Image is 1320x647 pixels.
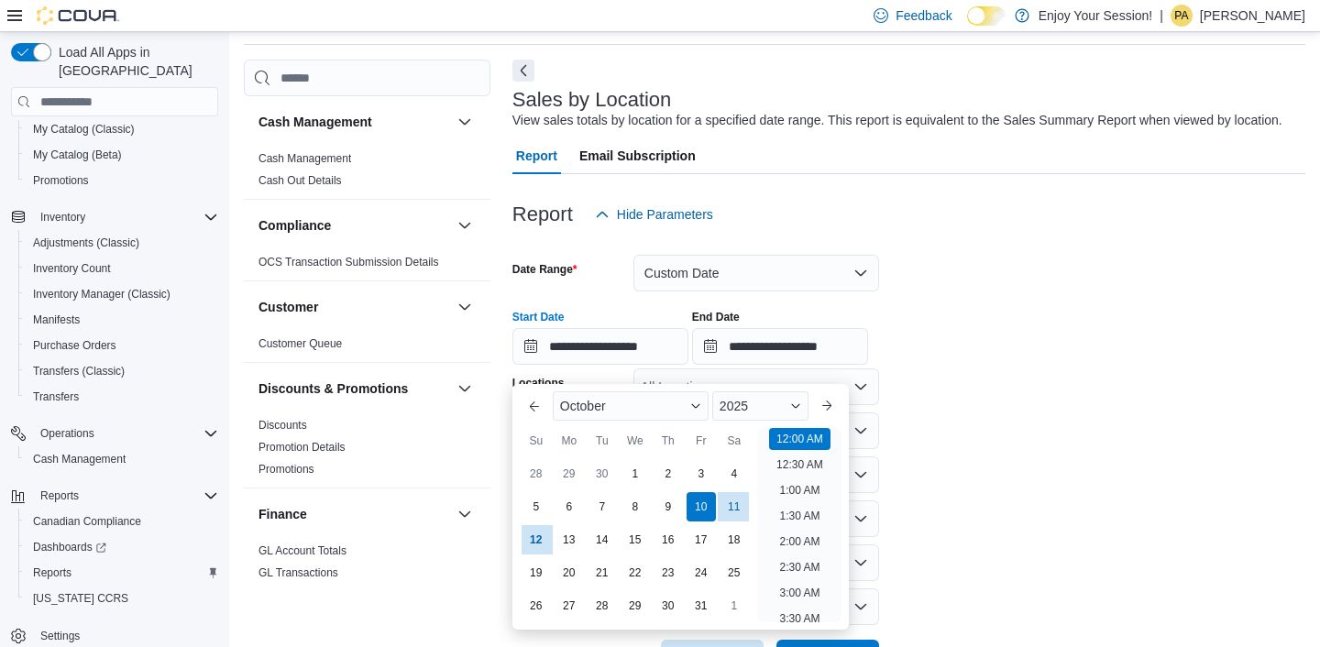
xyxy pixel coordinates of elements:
span: Inventory Count [26,258,218,280]
div: day-20 [555,558,584,587]
span: OCS Transaction Submission Details [258,255,439,269]
div: day-30 [588,459,617,488]
span: GL Account Totals [258,543,346,558]
div: day-28 [522,459,551,488]
button: Compliance [454,214,476,236]
span: Settings [33,624,218,647]
a: Inventory Manager (Classic) [26,283,178,305]
li: 12:00 AM [769,428,830,450]
label: End Date [692,310,740,324]
span: Operations [40,426,94,441]
label: Locations [512,376,565,390]
a: Cash Management [258,152,351,165]
div: Compliance [244,251,490,280]
button: Inventory [4,204,225,230]
button: Adjustments (Classic) [18,230,225,256]
h3: Compliance [258,216,331,235]
span: Promotions [258,462,314,477]
span: Promotion Details [258,440,346,455]
span: Canadian Compliance [33,514,141,529]
div: day-7 [588,492,617,521]
button: Discounts & Promotions [454,378,476,400]
div: Cash Management [244,148,490,199]
span: 2025 [720,399,748,413]
button: Customer [454,296,476,318]
button: Next [512,60,534,82]
div: day-2 [654,459,683,488]
div: day-21 [588,558,617,587]
span: Cash Management [26,448,218,470]
button: Purchase Orders [18,333,225,358]
span: Cash Management [33,452,126,466]
h3: Discounts & Promotions [258,379,408,398]
input: Press the down key to enter a popover containing a calendar. Press the escape key to close the po... [512,328,688,365]
button: Inventory Count [18,256,225,281]
li: 3:00 AM [772,582,827,604]
div: day-18 [720,525,749,554]
h3: Customer [258,298,318,316]
div: Su [522,426,551,455]
span: Report [516,137,557,174]
p: | [1160,5,1163,27]
div: day-14 [588,525,617,554]
div: day-29 [555,459,584,488]
span: GL Transactions [258,565,338,580]
a: Dashboards [26,536,114,558]
a: Canadian Compliance [26,510,148,532]
span: October [560,399,606,413]
li: 2:00 AM [772,531,827,553]
div: October, 2025 [520,457,751,622]
a: Settings [33,625,87,647]
div: day-9 [654,492,683,521]
label: Start Date [512,310,565,324]
span: Inventory [40,210,85,225]
div: day-11 [720,492,749,521]
span: Reports [26,562,218,584]
span: My Catalog (Beta) [26,144,218,166]
span: Inventory Count [33,261,111,276]
button: Previous Month [520,391,549,421]
div: Customer [244,333,490,362]
button: Operations [4,421,225,446]
a: Promotion Details [258,441,346,454]
div: day-30 [654,591,683,620]
div: day-25 [720,558,749,587]
button: Open list of options [853,423,868,438]
span: Dashboards [33,540,106,554]
div: Discounts & Promotions [244,414,490,488]
button: Promotions [18,168,225,193]
div: day-28 [588,591,617,620]
span: [US_STATE] CCRS [33,591,128,606]
button: Open list of options [853,379,868,394]
div: We [621,426,650,455]
a: Promotions [26,170,96,192]
div: View sales totals by location for a specified date range. This report is equivalent to the Sales ... [512,111,1282,130]
div: day-26 [522,591,551,620]
span: Reports [33,485,218,507]
a: Reports [26,562,79,584]
span: My Catalog (Classic) [33,122,135,137]
span: PA [1174,5,1188,27]
span: Manifests [33,313,80,327]
span: My Catalog (Classic) [26,118,218,140]
span: Promotions [26,170,218,192]
span: Transfers (Classic) [26,360,218,382]
span: Transfers [26,386,218,408]
a: Inventory Count [26,258,118,280]
div: Mo [555,426,584,455]
li: 12:30 AM [769,454,830,476]
span: Load All Apps in [GEOGRAPHIC_DATA] [51,43,218,80]
p: [PERSON_NAME] [1200,5,1305,27]
span: My Catalog (Beta) [33,148,122,162]
button: Discounts & Promotions [258,379,450,398]
a: Transfers (Classic) [26,360,132,382]
span: Operations [33,422,218,444]
div: day-6 [555,492,584,521]
button: Operations [33,422,102,444]
a: GL Transactions [258,566,338,579]
span: Email Subscription [579,137,696,174]
button: Reports [18,560,225,586]
span: Adjustments (Classic) [26,232,218,254]
a: GL Account Totals [258,544,346,557]
span: Transfers (Classic) [33,364,125,378]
